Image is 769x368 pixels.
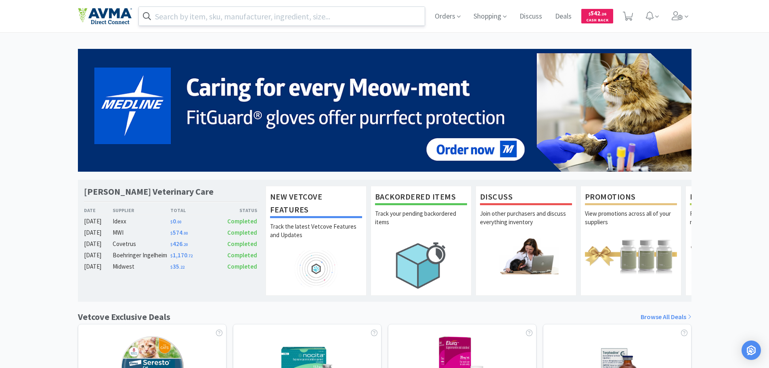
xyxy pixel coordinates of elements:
[580,186,681,296] a: PromotionsView promotions across all of your suppliers
[84,239,258,249] a: [DATE]Covetrus$426.20Completed
[742,341,761,360] div: Open Intercom Messenger
[552,13,575,20] a: Deals
[375,190,467,205] h1: Backordered Items
[266,186,367,296] a: New Vetcove FeaturesTrack the latest Vetcove Features and Updates
[187,253,193,259] span: . 72
[641,312,691,322] a: Browse All Deals
[170,263,184,270] span: 35
[170,251,193,259] span: 1,170
[585,209,677,238] p: View promotions across all of your suppliers
[270,250,362,287] img: hero_feature_roadmap.png
[84,262,258,271] a: [DATE]Midwest$35.22Completed
[84,186,214,198] h1: [PERSON_NAME] Veterinary Care
[476,186,576,296] a: DiscussJoin other purchasers and discuss everything inventory
[589,9,606,17] span: 542
[480,190,572,205] h1: Discuss
[227,263,257,270] span: Completed
[113,250,170,260] div: Boehringer Ingelheim
[139,7,425,25] input: Search by item, sku, manufacturer, ingredient, size...
[170,206,214,214] div: Total
[375,209,467,238] p: Track your pending backordered items
[170,265,173,270] span: $
[78,310,170,324] h1: Vetcove Exclusive Deals
[480,209,572,238] p: Join other purchasers and discuss everything inventory
[84,228,258,238] a: [DATE]MWI$574.00Completed
[84,228,113,238] div: [DATE]
[375,238,467,293] img: hero_backorders.png
[176,219,181,225] span: . 00
[270,190,362,218] h1: New Vetcove Features
[84,217,113,226] div: [DATE]
[600,11,606,17] span: . 26
[84,250,113,260] div: [DATE]
[516,13,545,20] a: Discuss
[170,219,173,225] span: $
[371,186,471,296] a: Backordered ItemsTrack your pending backordered items
[113,228,170,238] div: MWI
[170,253,173,259] span: $
[170,229,188,236] span: 574
[227,229,257,236] span: Completed
[179,265,184,270] span: . 22
[589,11,591,17] span: $
[227,240,257,248] span: Completed
[84,262,113,271] div: [DATE]
[170,240,188,248] span: 426
[585,238,677,274] img: hero_promotions.png
[170,242,173,247] span: $
[78,8,132,25] img: e4e33dab9f054f5782a47901c742baa9_102.png
[170,217,181,225] span: 0
[581,5,613,27] a: $542.26Cash Back
[586,18,608,23] span: Cash Back
[113,206,170,214] div: Supplier
[227,251,257,259] span: Completed
[585,190,677,205] h1: Promotions
[84,250,258,260] a: [DATE]Boehringer Ingelheim$1,170.72Completed
[84,206,113,214] div: Date
[113,239,170,249] div: Covetrus
[480,238,572,274] img: hero_discuss.png
[227,217,257,225] span: Completed
[84,239,113,249] div: [DATE]
[270,222,362,250] p: Track the latest Vetcove Features and Updates
[214,206,258,214] div: Status
[182,231,188,236] span: . 00
[84,217,258,226] a: [DATE]Idexx$0.00Completed
[182,242,188,247] span: . 20
[113,262,170,271] div: Midwest
[78,49,691,172] img: 5b85490d2c9a43ef9873369d65f5cc4c_481.png
[170,231,173,236] span: $
[113,217,170,226] div: Idexx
